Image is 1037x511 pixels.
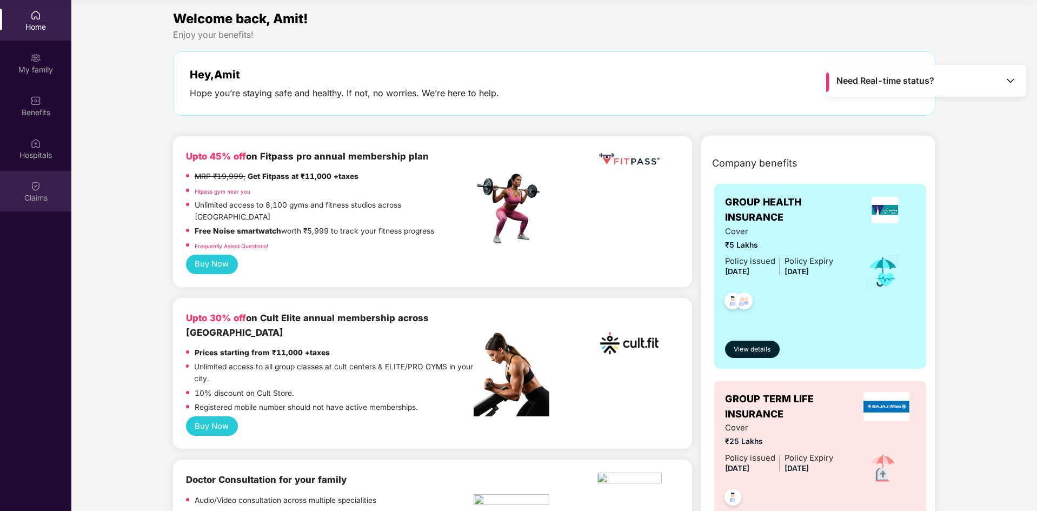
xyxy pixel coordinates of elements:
[785,255,833,268] div: Policy Expiry
[195,243,268,249] a: Frequently Asked Questions!
[720,289,746,316] img: svg+xml;base64,PHN2ZyB4bWxucz0iaHR0cDovL3d3dy53My5vcmcvMjAwMC9zdmciIHdpZHRoPSI0OC45NDMiIGhlaWdodD...
[474,333,549,416] img: pc2.png
[190,88,499,99] div: Hope you’re staying safe and healthy. If not, no worries. We’re here to help.
[785,452,833,464] div: Policy Expiry
[731,289,757,316] img: svg+xml;base64,PHN2ZyB4bWxucz0iaHR0cDovL3d3dy53My5vcmcvMjAwMC9zdmciIHdpZHRoPSI0OC45NDMiIGhlaWdodD...
[734,344,770,355] span: View details
[866,254,901,290] img: icon
[785,267,809,276] span: [DATE]
[195,402,418,414] p: Registered mobile number should not have active memberships.
[190,68,499,81] div: Hey, Amit
[186,313,429,337] b: on Cult Elite annual membership across [GEOGRAPHIC_DATA]
[195,188,250,195] a: Fitpass gym near you
[195,388,294,400] p: 10% discount on Cult Store.
[248,172,358,181] strong: Get Fitpass at ₹11,000 +taxes
[597,311,662,376] img: cult.png
[30,138,41,149] img: svg+xml;base64,PHN2ZyBpZD0iSG9zcGl0YWxzIiB4bWxucz0iaHR0cDovL3d3dy53My5vcmcvMjAwMC9zdmciIHdpZHRoPS...
[195,495,376,507] p: Audio/Video consultation across multiple specialities
[30,181,41,191] img: svg+xml;base64,PHN2ZyBpZD0iQ2xhaW0iIHhtbG5zPSJodHRwOi8vd3d3LnczLm9yZy8yMDAwL3N2ZyIgd2lkdGg9IjIwIi...
[725,195,854,225] span: GROUP HEALTH INSURANCE
[785,464,809,473] span: [DATE]
[725,452,775,464] div: Policy issued
[195,348,330,357] strong: Prices starting from ₹11,000 +taxes
[725,436,833,448] span: ₹25 Lakhs
[194,361,473,384] p: Unlimited access to all group classes at cult centers & ELITE/PRO GYMS in your city.
[30,52,41,63] img: svg+xml;base64,PHN2ZyB3aWR0aD0iMjAiIGhlaWdodD0iMjAiIHZpZXdCb3g9IjAgMCAyMCAyMCIgZmlsbD0ibm9uZSIgeG...
[872,197,899,223] img: insurerLogo
[863,392,910,421] img: insurerLogo
[195,200,474,223] p: Unlimited access to 8,100 gyms and fitness studios across [GEOGRAPHIC_DATA]
[186,416,238,436] button: Buy Now
[725,464,749,473] span: [DATE]
[173,29,936,41] div: Enjoy your benefits!
[474,171,549,247] img: fpp.png
[474,494,549,508] img: pngtree-physiotherapy-physiotherapist-rehab-disability-stretching-png-image_6063262.png
[186,255,238,275] button: Buy Now
[725,422,833,434] span: Cover
[195,172,245,181] del: MRP ₹19,999,
[186,151,246,162] b: Upto 45% off
[725,240,833,251] span: ₹5 Lakhs
[836,75,934,87] span: Need Real-time status?
[186,474,347,485] b: Doctor Consultation for your family
[725,391,857,422] span: GROUP TERM LIFE INSURANCE
[186,151,429,162] b: on Fitpass pro annual membership plan
[725,341,780,358] button: View details
[30,10,41,21] img: svg+xml;base64,PHN2ZyBpZD0iSG9tZSIgeG1sbnM9Imh0dHA6Ly93d3cudzMub3JnLzIwMDAvc3ZnIiB3aWR0aD0iMjAiIG...
[597,149,662,169] img: fppp.png
[195,225,434,237] p: worth ₹5,999 to track your fitness progress
[864,450,902,488] img: icon
[186,313,246,323] b: Upto 30% off
[712,156,797,171] span: Company benefits
[173,11,308,26] span: Welcome back, Amit!
[30,95,41,106] img: svg+xml;base64,PHN2ZyBpZD0iQmVuZWZpdHMiIHhtbG5zPSJodHRwOi8vd3d3LnczLm9yZy8yMDAwL3N2ZyIgd2lkdGg9Ij...
[195,227,281,235] strong: Free Noise smartwatch
[725,225,833,238] span: Cover
[725,255,775,268] div: Policy issued
[1005,75,1016,86] img: Toggle Icon
[597,473,662,487] img: physica%20-%20Edited.png
[725,267,749,276] span: [DATE]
